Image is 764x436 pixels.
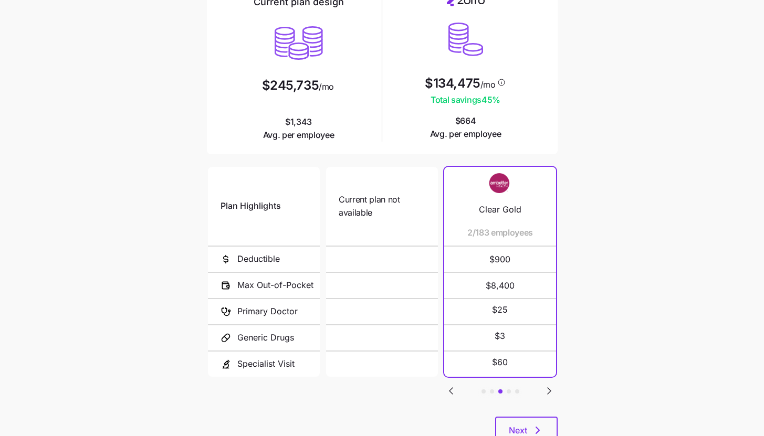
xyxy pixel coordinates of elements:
span: $900 [457,247,543,272]
span: Avg. per employee [430,127,501,141]
span: /mo [480,80,496,89]
span: $245,735 [262,79,319,92]
span: 2/183 employees [467,226,533,239]
span: $8,400 [457,273,543,298]
button: Go to next slide [542,384,556,398]
span: /mo [319,82,334,91]
svg: Go to next slide [543,385,556,397]
span: Plan Highlights [221,199,281,212]
span: Generic Drugs [237,331,294,344]
span: $60 [492,356,508,369]
span: Specialist Visit [237,357,295,370]
span: Primary Doctor [237,305,298,318]
img: Carrier [479,173,521,193]
span: Deductible [237,252,280,265]
span: Current plan not available [339,193,425,219]
button: Go to previous slide [444,384,458,398]
span: Total savings 45 % [425,93,506,107]
span: $25 [492,303,508,316]
span: $1,343 [263,115,334,142]
span: $664 [430,114,501,141]
span: Avg. per employee [263,129,334,142]
span: Clear Gold [479,203,521,216]
span: $134,475 [425,77,480,90]
svg: Go to previous slide [445,385,457,397]
span: $3 [495,329,505,343]
span: Max Out-of-Pocket [237,279,313,292]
